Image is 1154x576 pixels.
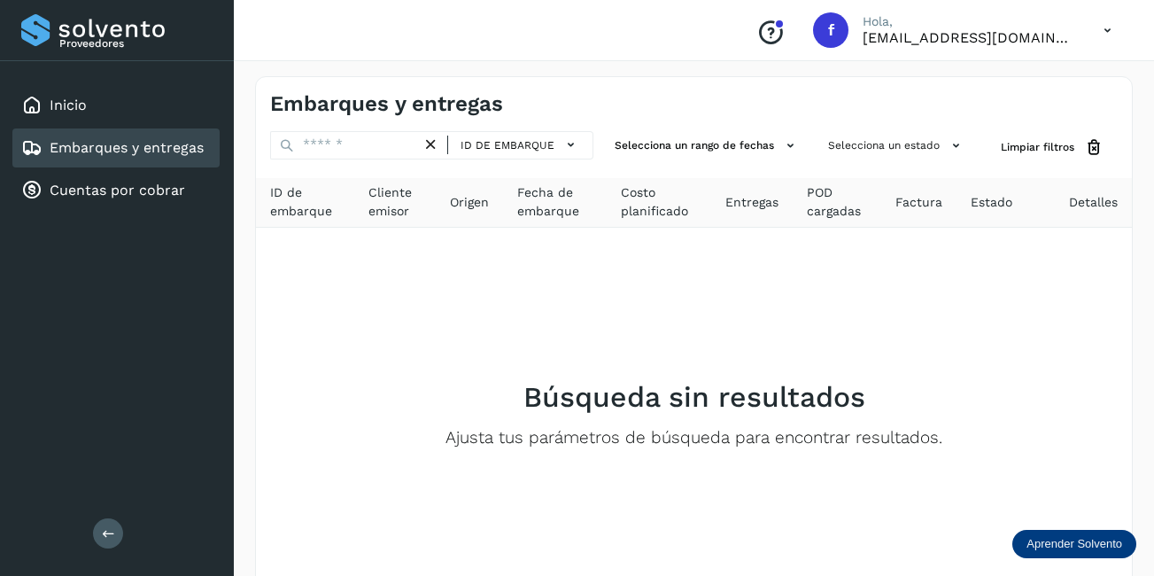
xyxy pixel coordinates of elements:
[608,131,807,160] button: Selecciona un rango de fechas
[863,29,1075,46] p: facturacion@protransport.com.mx
[59,37,213,50] p: Proveedores
[821,131,972,160] button: Selecciona un estado
[12,86,220,125] div: Inicio
[807,183,867,221] span: POD cargadas
[450,193,489,212] span: Origen
[895,193,942,212] span: Factura
[621,183,697,221] span: Costo planificado
[368,183,422,221] span: Cliente emisor
[12,128,220,167] div: Embarques y entregas
[725,193,778,212] span: Entregas
[461,137,554,153] span: ID de embarque
[50,182,185,198] a: Cuentas por cobrar
[445,428,942,448] p: Ajusta tus parámetros de búsqueda para encontrar resultados.
[1012,530,1136,558] div: Aprender Solvento
[1026,537,1122,551] p: Aprender Solvento
[523,380,865,414] h2: Búsqueda sin resultados
[12,171,220,210] div: Cuentas por cobrar
[270,91,503,117] h4: Embarques y entregas
[455,132,585,158] button: ID de embarque
[1001,139,1074,155] span: Limpiar filtros
[1069,193,1118,212] span: Detalles
[517,183,592,221] span: Fecha de embarque
[863,14,1075,29] p: Hola,
[50,139,204,156] a: Embarques y entregas
[50,97,87,113] a: Inicio
[971,193,1012,212] span: Estado
[987,131,1118,164] button: Limpiar filtros
[270,183,340,221] span: ID de embarque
